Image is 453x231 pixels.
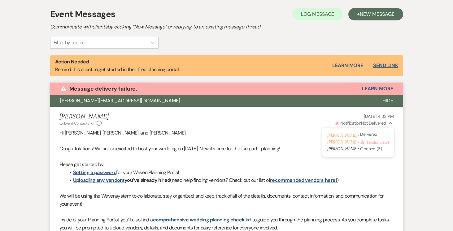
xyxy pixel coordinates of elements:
[59,113,109,121] h5: [PERSON_NAME]
[50,95,372,107] button: [PERSON_NAME][EMAIL_ADDRESS][DOMAIN_NAME]
[55,58,180,74] p: Remind this client to get started in their free planning portal.
[337,177,338,183] span: )
[59,130,186,136] span: Hi [PERSON_NAME], [PERSON_NAME], and [PERSON_NAME],
[59,145,280,152] span: Congratulations! We are so excited to host your wedding on [DATE]. Now it’s time for the fun part...
[332,62,363,69] a: Learn More
[59,216,153,223] span: Inside of your Planning Portal, you’ll also find a
[50,23,403,31] h2: Communicate with clients by clicking "New Message" or replying to an existing message thread.
[54,39,87,46] div: Filter by topics...
[59,216,390,231] span: to guide you through the planning process. As you complete tasks, you will be prompted to upload ...
[153,216,189,223] a: comprehensive
[59,193,384,207] span: system to collaborate, stay organized, and keep track of all of the details, documents, contact i...
[340,120,361,126] span: Notification
[334,120,394,126] button: NotificationNot Delivered
[364,113,394,119] span: [DATE] 4:33 PM
[327,146,389,152] p: [PERSON_NAME] •
[190,216,251,223] a: wedding planning checklist
[73,177,125,183] a: Uploading any vendors
[372,95,403,107] button: Hide
[360,146,382,152] span: Opened (6)
[373,63,398,68] button: Send Link
[59,161,104,168] span: Please get started by:
[362,86,393,91] button: Learn More
[335,120,386,126] span: Not Delivered
[73,177,170,183] strong: you’ve already hired
[348,8,403,20] button: +New Message
[116,169,179,176] span: for your Weven Planning Portal
[327,132,389,139] a: [PERSON_NAME]•Delivered
[60,97,180,104] span: [PERSON_NAME][EMAIL_ADDRESS][DOMAIN_NAME]
[55,58,89,65] strong: Action Needed
[360,11,394,17] span: New Message
[270,177,337,183] a: recommended vendors here!
[360,131,377,137] span: Delivered
[301,11,334,17] span: Log Message
[170,177,270,183] span: (need help finding vendors? Check out our list of
[50,8,115,21] h1: Event Messages
[382,97,393,104] span: Hide
[292,8,343,20] button: Log Message
[59,121,89,126] span: to: Event Contacts
[73,169,116,176] a: Setting a password
[59,121,95,126] button: to: Event Contacts
[360,139,389,146] p: Invalid Email
[69,84,137,93] p: Message delivery failure.
[327,139,389,146] a: [PERSON_NAME]• Invalid Email
[59,193,115,199] span: We will be using the Weven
